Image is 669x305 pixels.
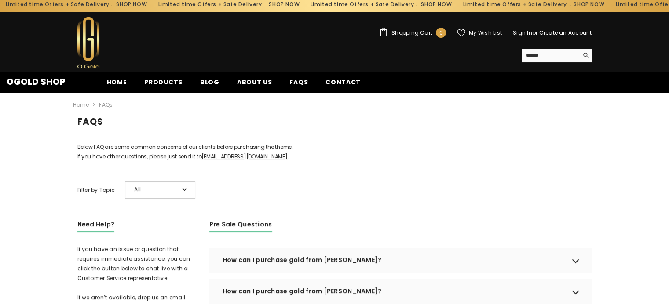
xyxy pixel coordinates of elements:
span: All [134,185,178,194]
a: Ogold Shop [7,77,66,86]
span: 0 [439,28,443,38]
a: Products [135,77,191,92]
span: Home [107,78,127,86]
a: About us [228,77,281,92]
summary: Search [522,49,592,62]
a: Create an Account [539,29,592,36]
span: Contact [325,78,361,86]
span: Products [144,78,183,86]
span: Filter by Topic [77,185,115,195]
a: Home [73,100,89,110]
h3: Pre Sale Questions [209,219,272,232]
span: Blog [200,78,219,86]
a: Home [98,77,136,92]
span: FAQs [99,100,113,110]
span: FAQs [289,78,308,86]
div: How can I purchase gold from [PERSON_NAME]? [209,248,592,272]
span: or [532,29,537,36]
div: How can I purchase gold from [PERSON_NAME]? [209,279,592,303]
a: Blog [191,77,228,92]
h3: Need Help? [77,219,115,232]
a: [EMAIL_ADDRESS][DOMAIN_NAME] [201,153,287,160]
h1: FAQs [77,113,592,137]
a: Contact [317,77,369,92]
a: Shopping Cart [379,28,446,38]
button: Search [578,49,592,62]
div: All [125,181,195,199]
img: Ogold Shop [77,17,99,68]
a: Sign In [513,29,532,36]
span: Shopping Cart [391,30,432,36]
a: FAQs [281,77,317,92]
a: My Wish List [457,29,502,37]
span: My Wish List [469,30,502,36]
nav: breadcrumbs [73,96,588,114]
span: About us [237,78,272,86]
p: Below FAQ are some common concerns of our clients before purchasing the theme. If you have other ... [77,142,592,161]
